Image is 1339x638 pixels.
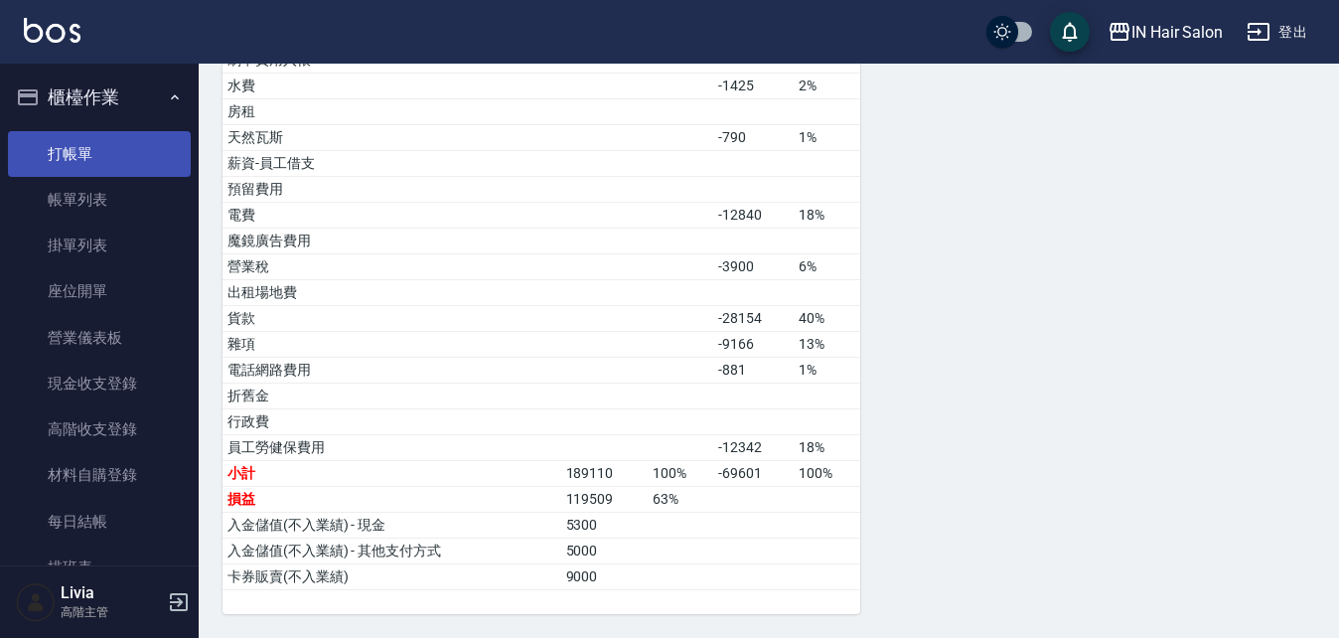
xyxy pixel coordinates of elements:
td: 119509 [561,487,648,513]
td: 魔鏡廣告費用 [223,229,561,254]
td: 5300 [561,513,648,539]
td: 水費 [223,74,561,99]
td: 貨款 [223,306,561,332]
td: 折舊金 [223,384,561,409]
img: Logo [24,18,80,43]
td: 小計 [223,461,561,487]
td: 63 % [648,487,713,513]
td: 雜項 [223,332,561,358]
a: 高階收支登錄 [8,406,191,452]
td: 電費 [223,203,561,229]
a: 打帳單 [8,131,191,177]
td: 薪資-員工借支 [223,151,561,177]
td: 18% [794,435,859,461]
td: 天然瓦斯 [223,125,561,151]
td: 入金儲值(不入業績) - 現金 [223,513,561,539]
a: 營業儀表板 [8,315,191,361]
td: 出租場地費 [223,280,561,306]
td: 18% [794,203,859,229]
td: 9000 [561,564,648,590]
td: -3900 [713,254,794,280]
td: 6% [794,254,859,280]
h5: Livia [61,583,162,603]
a: 帳單列表 [8,177,191,223]
td: 損益 [223,487,561,513]
td: 卡券販賣(不入業績) [223,564,561,590]
button: save [1050,12,1090,52]
td: 13% [794,332,859,358]
td: -12342 [713,435,794,461]
td: 100% [794,461,859,487]
td: 100% [648,461,713,487]
td: -28154 [713,306,794,332]
td: 5000 [561,539,648,564]
td: 1% [794,125,859,151]
td: -12840 [713,203,794,229]
a: 掛單列表 [8,223,191,268]
td: 預留費用 [223,177,561,203]
td: 營業稅 [223,254,561,280]
a: 現金收支登錄 [8,361,191,406]
td: 189110 [561,461,648,487]
td: -790 [713,125,794,151]
a: 每日結帳 [8,499,191,545]
p: 高階主管 [61,603,162,621]
img: Person [16,582,56,622]
a: 排班表 [8,545,191,590]
td: 房租 [223,99,561,125]
td: 1% [794,358,859,384]
button: IN Hair Salon [1100,12,1231,53]
a: 座位開單 [8,268,191,314]
button: 登出 [1239,14,1315,51]
td: 2% [794,74,859,99]
td: 電話網路費用 [223,358,561,384]
td: -9166 [713,332,794,358]
td: 行政費 [223,409,561,435]
td: 40% [794,306,859,332]
td: -1425 [713,74,794,99]
td: 入金儲值(不入業績) - 其他支付方式 [223,539,561,564]
td: -881 [713,358,794,384]
a: 材料自購登錄 [8,452,191,498]
td: -69601 [713,461,794,487]
button: 櫃檯作業 [8,72,191,123]
td: 員工勞健保費用 [223,435,561,461]
div: IN Hair Salon [1131,20,1223,45]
